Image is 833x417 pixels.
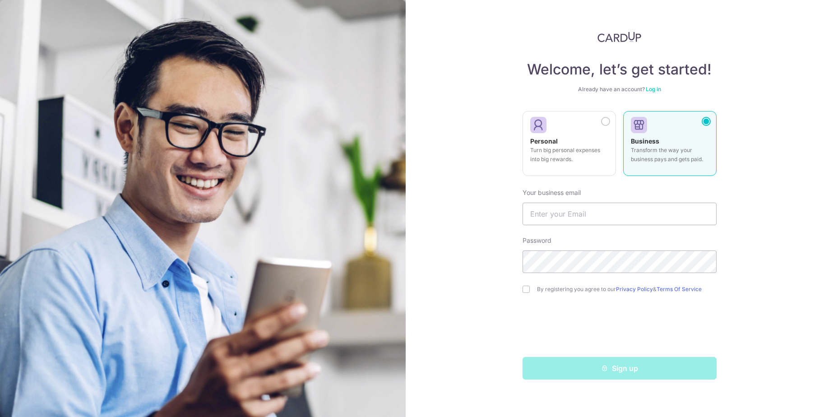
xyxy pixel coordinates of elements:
[523,236,551,245] label: Password
[646,86,661,93] a: Log in
[631,146,709,164] p: Transform the way your business pays and gets paid.
[551,311,688,346] iframe: reCAPTCHA
[530,137,558,145] strong: Personal
[537,286,717,293] label: By registering you agree to our &
[523,111,616,181] a: Personal Turn big personal expenses into big rewards.
[657,286,702,292] a: Terms Of Service
[631,137,659,145] strong: Business
[523,188,581,197] label: Your business email
[523,86,717,93] div: Already have an account?
[597,32,642,42] img: CardUp Logo
[523,203,717,225] input: Enter your Email
[523,60,717,79] h4: Welcome, let’s get started!
[616,286,653,292] a: Privacy Policy
[530,146,608,164] p: Turn big personal expenses into big rewards.
[623,111,717,181] a: Business Transform the way your business pays and gets paid.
